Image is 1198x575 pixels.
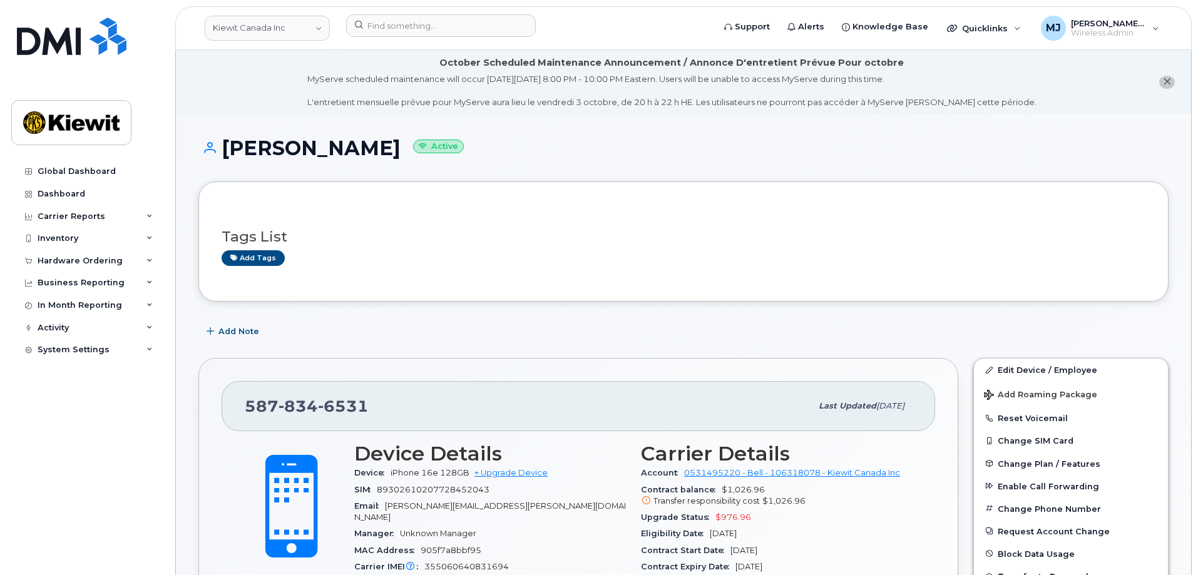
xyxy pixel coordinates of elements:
button: Block Data Usage [974,542,1168,565]
h1: [PERSON_NAME] [198,137,1169,159]
span: Contract Expiry Date [641,562,735,571]
span: $1,026.96 [762,496,806,506]
span: Device [354,468,391,477]
span: 834 [279,397,318,415]
span: 6531 [318,397,369,415]
span: SIM [354,485,377,494]
a: Add tags [222,250,285,266]
span: [DATE] [710,529,737,538]
span: Upgrade Status [641,512,715,522]
a: 0531495220 - Bell - 106318078 - Kiewit Canada Inc [684,468,900,477]
span: 89302610207728452043 [377,485,489,494]
button: Reset Voicemail [974,407,1168,429]
span: Transfer responsibility cost [653,496,760,506]
span: [DATE] [876,401,904,410]
button: Add Note [198,320,270,343]
span: Eligibility Date [641,529,710,538]
button: Change Plan / Features [974,452,1168,475]
button: Change Phone Number [974,497,1168,520]
span: Email [354,501,385,511]
h3: Device Details [354,442,626,465]
iframe: Messenger Launcher [1144,521,1189,566]
a: Edit Device / Employee [974,359,1168,381]
span: Carrier IMEI [354,562,424,571]
span: [PERSON_NAME][EMAIL_ADDRESS][PERSON_NAME][DOMAIN_NAME] [354,501,626,522]
span: Contract balance [641,485,722,494]
span: Contract Start Date [641,546,730,555]
span: Account [641,468,684,477]
button: close notification [1159,76,1175,89]
button: Change SIM Card [974,429,1168,452]
h3: Carrier Details [641,442,913,465]
span: Manager [354,529,400,538]
span: [DATE] [730,546,757,555]
span: iPhone 16e 128GB [391,468,469,477]
h3: Tags List [222,229,1145,245]
span: MAC Address [354,546,421,555]
span: 355060640831694 [424,562,509,571]
small: Active [413,140,464,154]
span: Add Roaming Package [984,390,1097,402]
a: + Upgrade Device [474,468,548,477]
span: 905f7a8bbf95 [421,546,481,555]
span: $976.96 [715,512,751,522]
span: $1,026.96 [641,485,913,507]
span: [DATE] [735,562,762,571]
div: October Scheduled Maintenance Announcement / Annonce D'entretient Prévue Pour octobre [439,56,904,69]
button: Request Account Change [974,520,1168,542]
span: Last updated [819,401,876,410]
div: MyServe scheduled maintenance will occur [DATE][DATE] 8:00 PM - 10:00 PM Eastern. Users will be u... [307,73,1037,108]
span: Change Plan / Features [998,459,1100,468]
span: Enable Call Forwarding [998,481,1099,491]
button: Add Roaming Package [974,381,1168,407]
span: Unknown Manager [400,529,476,538]
span: 587 [245,397,369,415]
button: Enable Call Forwarding [974,475,1168,497]
span: Add Note [218,325,259,337]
